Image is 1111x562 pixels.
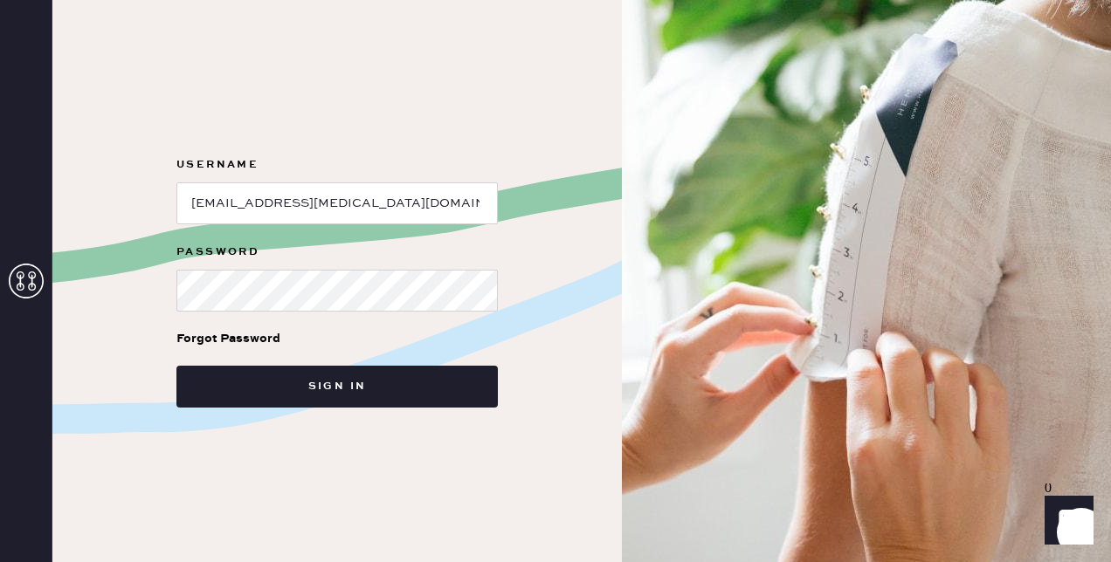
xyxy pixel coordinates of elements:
[176,366,498,408] button: Sign in
[1028,483,1103,559] iframe: Front Chat
[176,312,280,366] a: Forgot Password
[176,182,498,224] input: e.g. john@doe.com
[176,242,498,263] label: Password
[176,329,280,348] div: Forgot Password
[176,154,498,175] label: Username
